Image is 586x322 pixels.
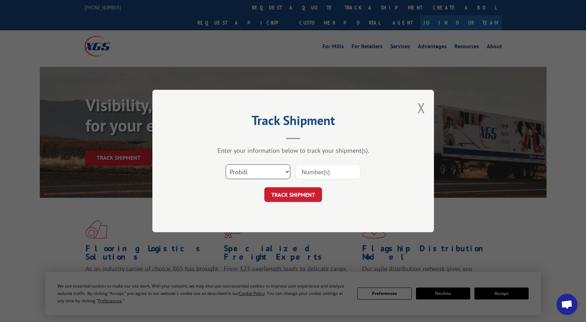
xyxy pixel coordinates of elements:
h2: Track Shipment [188,115,399,129]
button: Close modal [417,99,425,117]
div: Enter your information below to track your shipment(s). [188,146,399,154]
button: TRACK SHIPMENT [264,187,322,202]
input: Number(s) [296,164,360,179]
a: Open chat [556,294,578,315]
